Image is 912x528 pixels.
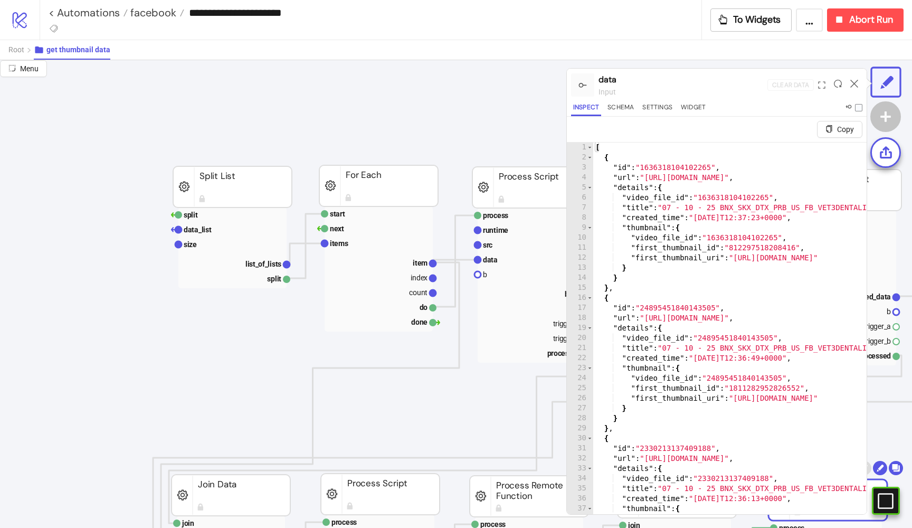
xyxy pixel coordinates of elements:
div: 38 [567,514,593,524]
span: get thumbnail data [46,45,110,54]
span: Toggle code folding, rows 1 through 114 [587,143,593,153]
text: size [184,240,197,249]
div: 22 [567,353,593,363]
div: 9 [567,223,593,233]
div: data [598,73,767,86]
a: facebook [128,7,184,18]
span: Copy [837,125,854,134]
button: Inspect [571,102,601,116]
div: 21 [567,343,593,353]
div: 26 [567,393,593,403]
div: 17 [567,303,593,313]
span: facebook [128,6,176,20]
div: 4 [567,173,593,183]
div: 10 [567,233,593,243]
div: 37 [567,504,593,514]
button: Root [8,40,34,60]
text: body [565,290,581,298]
div: 28 [567,413,593,423]
div: 11 [567,243,593,253]
span: Toggle code folding, rows 30 through 43 [587,433,593,444]
text: runtime [483,226,508,234]
span: Abort Run [849,14,893,26]
text: index [411,274,427,282]
span: Toggle code folding, rows 33 through 42 [587,464,593,474]
div: 8 [567,213,593,223]
div: 20 [567,333,593,343]
div: 35 [567,484,593,494]
text: process [331,518,357,526]
span: copy [825,125,833,133]
text: split [184,211,198,219]
text: list_of_lists [245,260,281,268]
span: Toggle code folding, rows 16 through 29 [587,293,593,303]
div: 1 [567,143,593,153]
button: Abort Run [827,8,904,32]
span: Toggle code folding, rows 23 through 27 [587,363,593,373]
div: input [598,86,767,98]
div: 14 [567,273,593,283]
span: Toggle code folding, rows 37 through 41 [587,504,593,514]
span: expand [818,81,825,89]
button: Copy [817,121,862,138]
text: process [483,211,508,220]
div: 29 [567,423,593,433]
text: join [182,519,194,527]
div: 6 [567,193,593,203]
a: < Automations [49,7,128,18]
div: 34 [567,474,593,484]
div: 16 [567,293,593,303]
text: b [483,270,487,279]
div: 27 [567,403,593,413]
button: Settings [640,102,674,116]
text: next [330,224,344,233]
div: 12 [567,253,593,263]
text: items [330,239,348,248]
span: Toggle code folding, rows 19 through 28 [587,323,593,333]
div: 23 [567,363,593,373]
text: data_list [184,225,212,234]
div: 31 [567,444,593,454]
div: 3 [567,163,593,173]
span: radius-bottomright [8,64,16,72]
div: 5 [567,183,593,193]
div: 32 [567,454,593,464]
div: 7 [567,203,593,213]
span: Menu [20,64,39,73]
div: 18 [567,313,593,323]
div: 2 [567,153,593,163]
span: Toggle code folding, rows 2 through 15 [587,153,593,163]
div: 24 [567,373,593,383]
div: 19 [567,323,593,333]
text: item [413,259,427,267]
span: Toggle code folding, rows 5 through 14 [587,183,593,193]
div: 36 [567,494,593,504]
div: 30 [567,433,593,444]
button: ... [796,8,823,32]
div: 13 [567,263,593,273]
button: Widget [679,102,708,116]
div: 15 [567,283,593,293]
span: To Widgets [733,14,781,26]
div: 33 [567,464,593,474]
button: get thumbnail data [34,40,110,60]
text: count [409,288,427,297]
button: To Widgets [710,8,792,32]
text: src [483,241,492,249]
button: Schema [605,102,636,116]
text: b [887,307,891,316]
span: Toggle code folding, rows 9 through 13 [587,223,593,233]
text: data [483,256,498,264]
text: start [330,210,345,218]
div: 25 [567,383,593,393]
span: Root [8,45,24,54]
